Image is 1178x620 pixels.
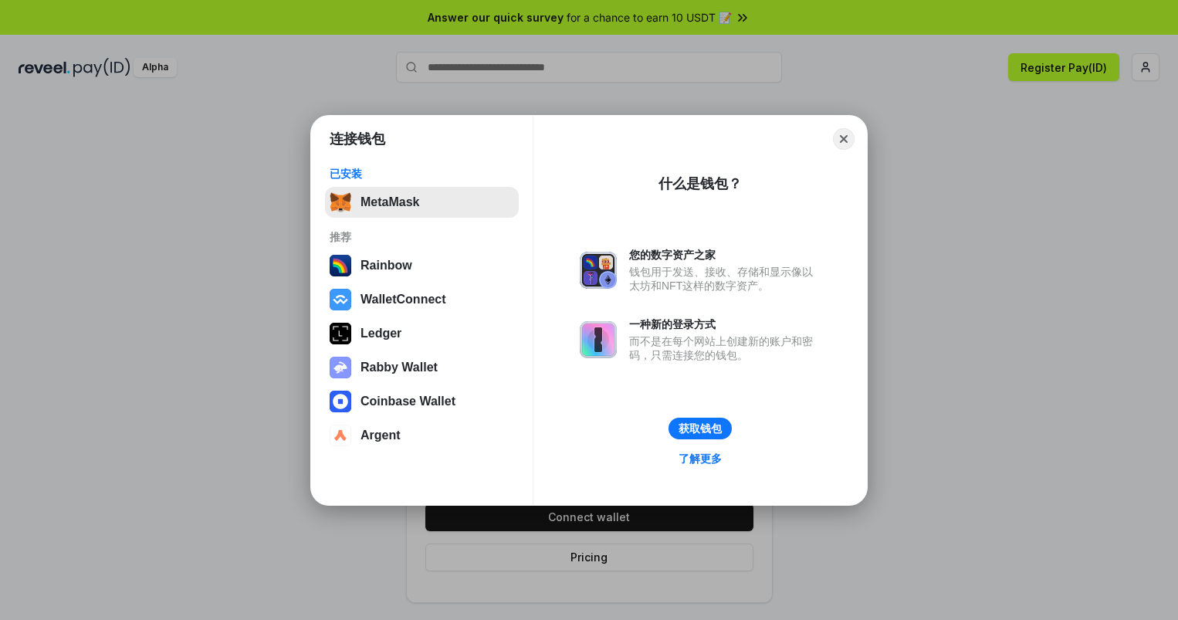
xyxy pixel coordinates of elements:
div: 而不是在每个网站上创建新的账户和密码，只需连接您的钱包。 [629,334,821,362]
div: WalletConnect [361,293,446,307]
button: WalletConnect [325,284,519,315]
div: Argent [361,429,401,442]
div: MetaMask [361,195,419,209]
div: Rabby Wallet [361,361,438,374]
div: 一种新的登录方式 [629,317,821,331]
img: svg+xml,%3Csvg%20width%3D%2228%22%20height%3D%2228%22%20viewBox%3D%220%200%2028%2028%22%20fill%3D... [330,391,351,412]
div: 钱包用于发送、接收、存储和显示像以太坊和NFT这样的数字资产。 [629,265,821,293]
img: svg+xml,%3Csvg%20xmlns%3D%22http%3A%2F%2Fwww.w3.org%2F2000%2Fsvg%22%20fill%3D%22none%22%20viewBox... [580,252,617,289]
button: Rabby Wallet [325,352,519,383]
button: Coinbase Wallet [325,386,519,417]
img: svg+xml,%3Csvg%20width%3D%22120%22%20height%3D%22120%22%20viewBox%3D%220%200%20120%20120%22%20fil... [330,255,351,276]
button: Rainbow [325,250,519,281]
img: svg+xml,%3Csvg%20width%3D%2228%22%20height%3D%2228%22%20viewBox%3D%220%200%2028%2028%22%20fill%3D... [330,425,351,446]
div: 推荐 [330,230,514,244]
button: Close [833,128,855,150]
img: svg+xml,%3Csvg%20xmlns%3D%22http%3A%2F%2Fwww.w3.org%2F2000%2Fsvg%22%20width%3D%2228%22%20height%3... [330,323,351,344]
button: MetaMask [325,187,519,218]
div: Coinbase Wallet [361,395,455,408]
div: 已安装 [330,167,514,181]
div: 您的数字资产之家 [629,248,821,262]
img: svg+xml,%3Csvg%20fill%3D%22none%22%20height%3D%2233%22%20viewBox%3D%220%200%2035%2033%22%20width%... [330,191,351,213]
img: svg+xml,%3Csvg%20width%3D%2228%22%20height%3D%2228%22%20viewBox%3D%220%200%2028%2028%22%20fill%3D... [330,289,351,310]
img: svg+xml,%3Csvg%20xmlns%3D%22http%3A%2F%2Fwww.w3.org%2F2000%2Fsvg%22%20fill%3D%22none%22%20viewBox... [330,357,351,378]
div: Ledger [361,327,401,340]
button: Ledger [325,318,519,349]
div: 什么是钱包？ [658,174,742,193]
a: 了解更多 [669,449,731,469]
h1: 连接钱包 [330,130,385,148]
button: Argent [325,420,519,451]
div: 了解更多 [679,452,722,466]
div: 获取钱包 [679,422,722,435]
button: 获取钱包 [669,418,732,439]
div: Rainbow [361,259,412,273]
img: svg+xml,%3Csvg%20xmlns%3D%22http%3A%2F%2Fwww.w3.org%2F2000%2Fsvg%22%20fill%3D%22none%22%20viewBox... [580,321,617,358]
